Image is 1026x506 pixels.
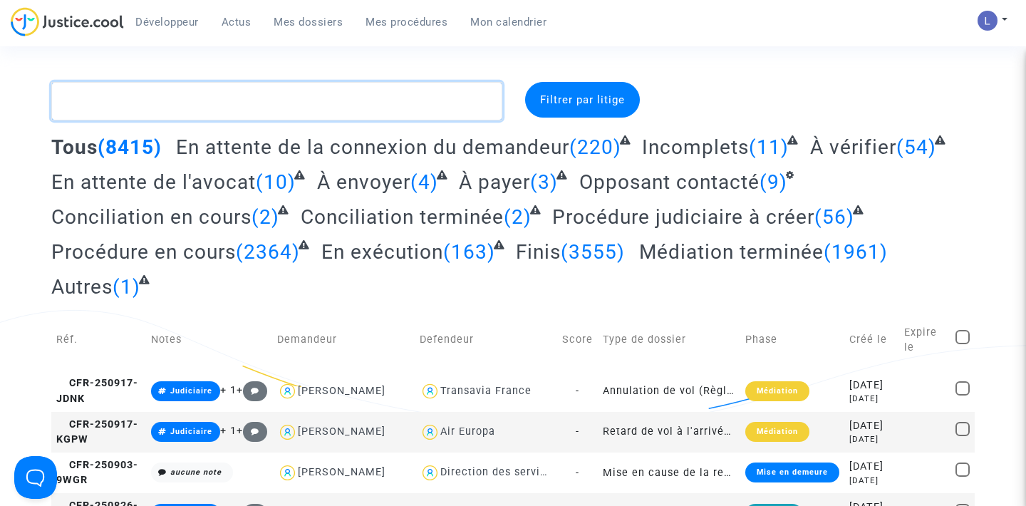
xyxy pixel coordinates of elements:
span: Autres [51,275,113,299]
div: [DATE] [849,433,894,445]
span: (9) [760,170,787,194]
span: + 1 [220,384,237,396]
span: Actus [222,16,252,29]
span: Opposant contacté [579,170,760,194]
a: Développeur [124,11,210,33]
div: [DATE] [849,378,894,393]
span: - [576,385,579,397]
i: aucune note [170,468,222,477]
span: Finis [516,240,561,264]
span: + [237,425,267,437]
span: Procédure en cours [51,240,236,264]
td: Mise en cause de la responsabilité de l'Etat pour lenteur excessive de la Justice (sans requête) [598,453,740,493]
span: En exécution [321,240,443,264]
img: icon-user.svg [277,463,298,483]
span: CFR-250903-9WGR [56,459,138,487]
div: Transavia France [440,385,532,397]
a: Mon calendrier [459,11,558,33]
span: Procédure judiciaire à créer [552,205,814,229]
span: Mes procédures [366,16,447,29]
span: (11) [749,135,789,159]
span: (2364) [236,240,300,264]
span: À payer [459,170,530,194]
img: icon-user.svg [420,463,440,483]
td: Notes [146,309,272,371]
img: AATXAJzI13CaqkJmx-MOQUbNyDE09GJ9dorwRvFSQZdH=s96-c [978,11,997,31]
span: Développeur [135,16,199,29]
span: (56) [814,205,854,229]
a: Mes procédures [354,11,459,33]
span: À vérifier [810,135,896,159]
span: (3) [530,170,558,194]
div: [DATE] [849,459,894,475]
div: [PERSON_NAME] [298,385,385,397]
div: [DATE] [849,475,894,487]
span: Incomplets [642,135,749,159]
td: Score [557,309,598,371]
span: + [237,384,267,396]
td: Phase [740,309,844,371]
span: (163) [443,240,495,264]
td: Defendeur [415,309,557,371]
img: icon-user.svg [420,422,440,443]
div: Médiation [745,422,809,442]
span: (4) [410,170,438,194]
a: Actus [210,11,263,33]
span: (3555) [561,240,625,264]
img: icon-user.svg [277,381,298,402]
td: Retard de vol à l'arrivée (Règlement CE n°261/2004) [598,412,740,453]
span: Mes dossiers [274,16,343,29]
span: Mon calendrier [470,16,546,29]
img: jc-logo.svg [11,7,124,36]
span: + 1 [220,425,237,437]
span: - [576,467,579,479]
a: Mes dossiers [262,11,354,33]
span: Médiation terminée [639,240,824,264]
div: Air Europa [440,425,495,438]
span: CFR-250917-KGPW [56,418,138,446]
span: - [576,425,579,438]
div: [PERSON_NAME] [298,425,385,438]
span: (220) [569,135,621,159]
span: CFR-250917-JDNK [56,377,138,405]
span: En attente de l'avocat [51,170,256,194]
div: Mise en demeure [745,463,839,482]
span: Conciliation terminée [301,205,504,229]
span: (2) [252,205,279,229]
span: (54) [896,135,936,159]
div: [PERSON_NAME] [298,466,385,478]
span: (1961) [824,240,888,264]
img: icon-user.svg [277,422,298,443]
span: (1) [113,275,140,299]
td: Demandeur [272,309,415,371]
span: (8415) [98,135,162,159]
span: (2) [504,205,532,229]
span: Judiciaire [170,427,212,436]
span: En attente de la connexion du demandeur [176,135,569,159]
div: Médiation [745,381,809,401]
td: Créé le [844,309,899,371]
span: À envoyer [317,170,410,194]
td: Type de dossier [598,309,740,371]
span: Judiciaire [170,386,212,396]
td: Annulation de vol (Règlement CE n°261/2004) [598,371,740,411]
img: icon-user.svg [420,381,440,402]
span: (10) [256,170,296,194]
div: Direction des services judiciaires du Ministère de la Justice - Bureau FIP4 [440,466,836,478]
td: Réf. [51,309,146,371]
div: [DATE] [849,393,894,405]
iframe: Help Scout Beacon - Open [14,456,57,499]
div: [DATE] [849,418,894,434]
td: Expire le [899,309,950,371]
span: Conciliation en cours [51,205,252,229]
span: Tous [51,135,98,159]
span: Filtrer par litige [540,93,625,106]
